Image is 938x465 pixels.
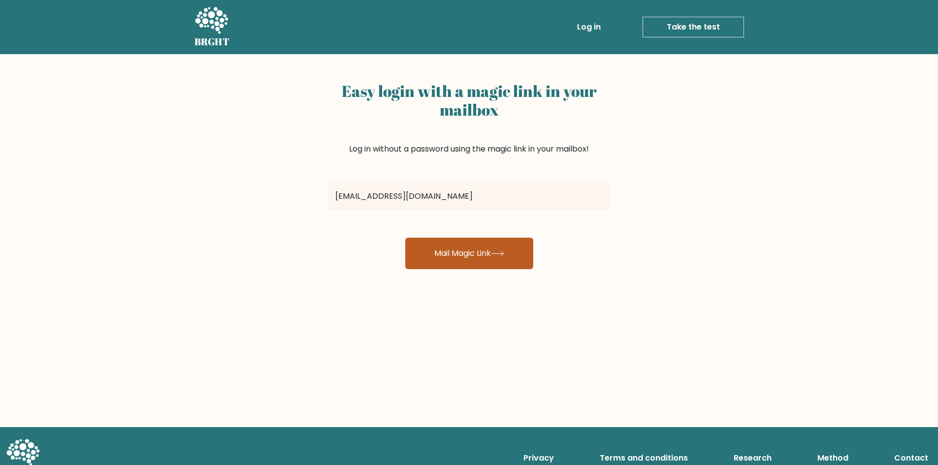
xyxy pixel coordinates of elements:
button: Mail Magic Link [405,238,533,269]
h2: Easy login with a magic link in your mailbox [327,82,611,120]
a: Take the test [643,17,744,37]
h5: BRGHT [194,36,230,48]
input: Email [327,183,611,210]
div: Log in without a password using the magic link in your mailbox! [327,78,611,179]
a: Log in [573,17,605,37]
a: BRGHT [194,4,230,50]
